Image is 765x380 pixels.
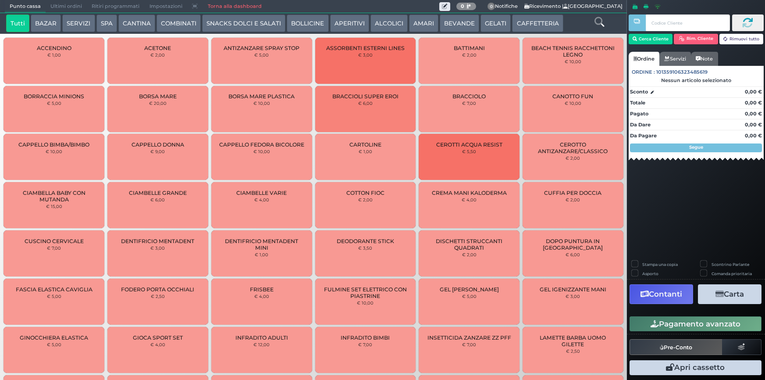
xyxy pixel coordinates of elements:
[62,14,95,32] button: SERVIZI
[629,52,659,66] a: Ordine
[332,93,399,100] span: BRACCIOLI SUPER EROI
[427,334,511,341] span: INSETTICIDA ZANZARE ZZ PFF
[132,141,184,148] span: CAPPELLO DONNA
[46,204,62,209] small: € 15,00
[565,100,581,106] small: € 10,00
[359,149,372,154] small: € 1,00
[530,334,616,348] span: LAMETTE BARBA UOMO GILETTE
[454,45,485,51] span: BATTIMANI
[530,141,616,154] span: CEROTTO ANTIZANZARE/CLASSICO
[254,197,269,202] small: € 4,00
[47,294,61,299] small: € 5,00
[139,93,177,100] span: BORSA MARE
[358,342,372,347] small: € 7,00
[452,93,486,100] span: BRACCIOLO
[150,197,165,202] small: € 6,00
[630,316,761,331] button: Pagamento avanzato
[219,238,305,251] span: DENTIFRICIO MENTADENT MINI
[18,141,89,148] span: CAPPELLO BIMBA/BIMBO
[322,286,408,299] span: FULMINE SET ELETTRICO CON PIASTRINE
[253,149,270,154] small: € 10,00
[219,141,304,148] span: CAPPELLO FEDORA BICOLORE
[358,52,373,57] small: € 3,00
[440,286,499,293] span: GEL [PERSON_NAME]
[129,190,187,196] span: CIAMBELLE GRANDE
[357,300,374,305] small: € 10,00
[203,0,266,13] a: Torna alla dashboard
[87,0,144,13] span: Ritiri programmati
[426,238,512,251] span: DISCHETTI STRUCCANTI QUADRATI
[461,3,464,9] b: 0
[24,93,84,100] span: BORRACCIA MINIONS
[133,334,183,341] span: GIOCA SPORT SET
[25,238,84,244] span: CUSCINO CERVICALE
[253,100,270,106] small: € 10,00
[253,342,270,347] small: € 12,00
[552,93,593,100] span: CANOTTO FUN
[544,190,601,196] span: CUFFIA PER DOCCIA
[6,14,29,32] button: Tutti
[37,45,71,51] span: ACCENDINO
[20,334,88,341] span: GINOCCHIERA ELASTICA
[530,45,616,58] span: BEACH TENNIS RACCHETTONI LEGNO
[656,68,708,76] span: 101359106323485619
[540,286,606,293] span: GEL IGENIZZANTE MANI
[630,122,651,128] strong: Da Dare
[46,149,62,154] small: € 10,00
[462,294,477,299] small: € 5,00
[330,14,369,32] button: APERITIVI
[326,45,405,51] span: ASSORBENTI ESTERNI LINES
[47,342,61,347] small: € 5,00
[630,339,722,355] button: Pre-Conto
[512,14,563,32] button: CAFFETTERIA
[235,334,288,341] span: INFRADITO ADULTI
[566,294,580,299] small: € 3,00
[47,52,61,57] small: € 1,00
[462,342,476,347] small: € 7,00
[46,0,87,13] span: Ultimi ordini
[150,52,165,57] small: € 2,00
[565,59,581,64] small: € 10,00
[31,14,61,32] button: BAZAR
[358,100,373,106] small: € 6,00
[630,88,648,96] strong: Sconto
[370,14,408,32] button: ALCOLICI
[337,238,394,244] span: DEODORANTE STICK
[689,144,703,150] strong: Segue
[11,190,97,203] span: CIAMBELLA BABY CON MUTANDA
[745,122,762,128] strong: 0,00 €
[149,100,167,106] small: € 20,00
[630,284,693,304] button: Contanti
[487,3,495,11] span: 0
[630,360,761,375] button: Apri cassetto
[145,0,187,13] span: Impostazioni
[96,14,117,32] button: SPA
[629,77,764,83] div: Nessun articolo selezionato
[712,271,752,276] label: Comanda prioritaria
[47,245,61,251] small: € 7,00
[462,197,477,202] small: € 4,00
[224,45,299,51] span: ANTIZANZARE SPRAY STOP
[121,286,194,293] span: FODERO PORTA OCCHIALI
[358,197,373,202] small: € 2,00
[462,149,476,154] small: € 5,50
[150,245,165,251] small: € 3,00
[745,100,762,106] strong: 0,00 €
[642,262,678,267] label: Stampa una copia
[629,34,673,44] button: Cerca Cliente
[712,262,749,267] label: Scontrino Parlante
[745,89,762,95] strong: 0,00 €
[254,52,269,57] small: € 5,00
[630,100,645,106] strong: Totale
[432,190,507,196] span: CREMA MANI KALODERMA
[698,284,761,304] button: Carta
[349,141,381,148] span: CARTOLINE
[630,133,657,139] strong: Da Pagare
[236,190,287,196] span: CIAMBELLE VARIE
[530,238,616,251] span: DOPO PUNTURA IN [GEOGRAPHIC_DATA]
[150,149,165,154] small: € 9,00
[250,286,274,293] span: FRISBEE
[346,190,384,196] span: COTTON FIOC
[151,294,165,299] small: € 2,50
[719,34,764,44] button: Rimuovi tutto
